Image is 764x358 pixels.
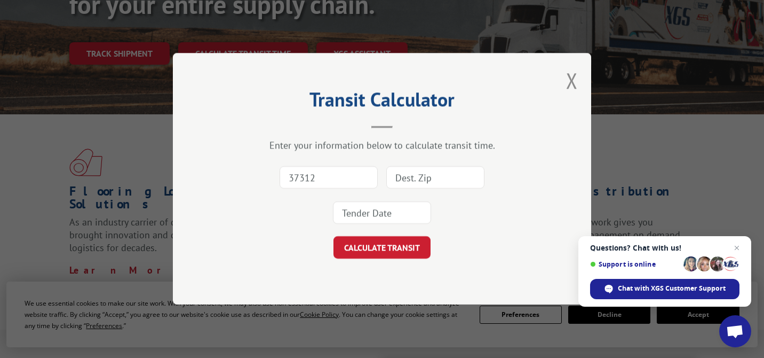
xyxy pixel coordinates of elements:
[566,66,578,95] button: Close modal
[590,279,739,299] div: Chat with XGS Customer Support
[280,167,378,189] input: Origin Zip
[226,92,538,112] h2: Transit Calculator
[333,237,431,259] button: CALCULATE TRANSIT
[386,167,484,189] input: Dest. Zip
[590,260,680,268] span: Support is online
[333,202,431,224] input: Tender Date
[590,244,739,252] span: Questions? Chat with us!
[226,139,538,152] div: Enter your information below to calculate transit time.
[719,315,751,347] div: Open chat
[730,242,743,254] span: Close chat
[618,284,726,293] span: Chat with XGS Customer Support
